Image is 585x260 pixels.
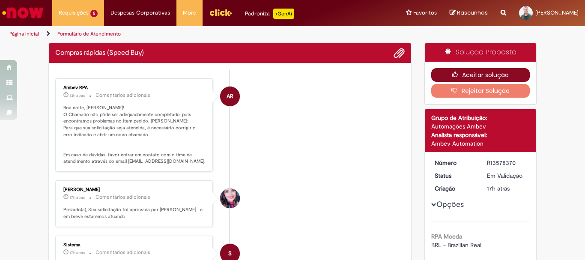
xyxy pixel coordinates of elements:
div: Morgana Natiele Dos Santos Germann [220,188,240,208]
span: 17h atrás [487,185,510,192]
h2: Compras rápidas (Speed Buy) Histórico de tíquete [55,49,144,57]
button: Rejeitar Solução [431,84,530,98]
ul: Trilhas de página [6,26,384,42]
div: [PERSON_NAME] [63,187,206,192]
div: R13578370 [487,158,527,167]
div: Analista responsável: [431,131,530,139]
b: RPA Moeda [431,233,462,240]
dt: Status [428,171,481,180]
span: Favoritos [413,9,437,17]
span: 5 [90,10,98,17]
button: Aceitar solução [431,68,530,82]
time: 29/09/2025 16:56:19 [70,250,85,255]
div: Automações Ambev [431,122,530,131]
div: Sistema [63,242,206,248]
img: ServiceNow [1,4,45,21]
div: Grupo de Atribuição: [431,114,530,122]
a: Formulário de Atendimento [57,30,121,37]
span: Rascunhos [457,9,488,17]
button: Adicionar anexos [394,48,405,59]
time: 29/09/2025 16:56:08 [487,185,510,192]
div: Ambev RPA [220,87,240,106]
a: Rascunhos [450,9,488,17]
div: 29/09/2025 16:56:08 [487,184,527,193]
span: Requisições [59,9,89,17]
span: More [183,9,196,17]
p: +GenAi [273,9,294,19]
span: [PERSON_NAME] [535,9,579,16]
time: 29/09/2025 20:47:11 [70,93,85,98]
dt: Criação [428,184,481,193]
small: Comentários adicionais [96,249,150,256]
div: Padroniza [245,9,294,19]
p: Prezado(a), Sua solicitação foi aprovada por [PERSON_NAME] , e em breve estaremos atuando. [63,206,206,220]
small: Comentários adicionais [96,194,150,201]
span: AR [227,86,233,107]
div: Ambev Automation [431,139,530,148]
img: click_logo_yellow_360x200.png [209,6,232,19]
time: 29/09/2025 16:57:47 [70,195,85,200]
span: 17h atrás [70,250,85,255]
div: Solução Proposta [425,43,537,62]
span: Despesas Corporativas [110,9,170,17]
div: Ambev RPA [63,85,206,90]
div: Em Validação [487,171,527,180]
small: Comentários adicionais [96,92,150,99]
p: Boa noite, [PERSON_NAME]! O Chamado não pôde ser adequadamente completado, pois encontramos probl... [63,105,206,165]
dt: Número [428,158,481,167]
span: BRL - Brazilian Real [431,241,481,249]
span: 13h atrás [70,93,85,98]
a: Página inicial [9,30,39,37]
span: 17h atrás [70,195,85,200]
